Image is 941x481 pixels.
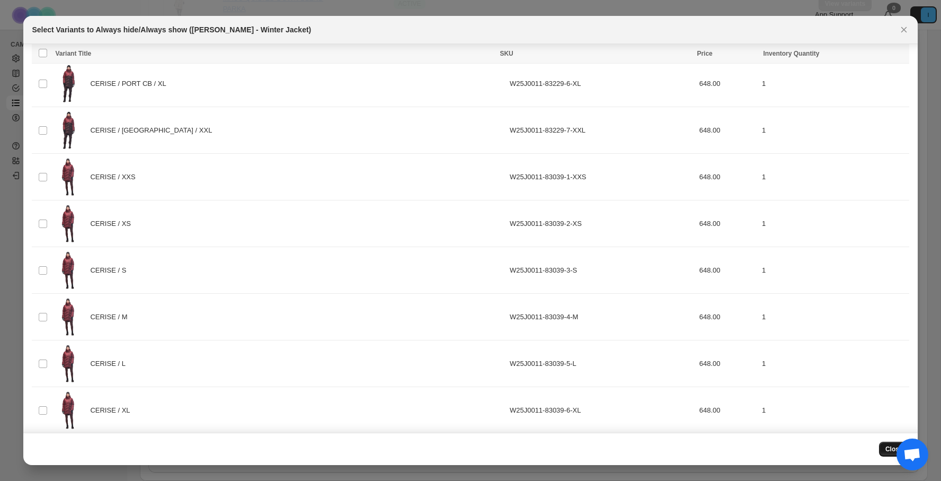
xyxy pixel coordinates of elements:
td: 1 [759,340,909,387]
td: 648.00 [696,200,759,247]
div: Ouvrir le chat [896,439,928,470]
span: Variant Title [55,50,91,57]
td: W25J0011-83229-6-XL [507,60,696,107]
td: W25J0011-83229-7-XXL [507,107,696,154]
td: 1 [759,387,909,434]
span: CERISE / M [90,312,133,322]
img: W25J0011_83229_A_-1085_489c9e33-6441-4c94-a9f2-7b752328d539.jpg [55,64,82,103]
td: W25J0011-83039-6-XL [507,387,696,434]
img: W25J0011_83039_A_-0910.jpg [55,344,82,383]
img: W25J0011_83039_A_-0910.jpg [55,297,82,337]
span: Close [885,445,903,453]
img: W25J0011_83039_A_-0910.jpg [55,250,82,290]
span: CERISE / XXS [90,172,141,182]
span: Inventory Quantity [763,50,819,57]
span: CERISE / [GEOGRAPHIC_DATA] / XXL [90,125,217,136]
td: 648.00 [696,387,759,434]
td: W25J0011-83039-4-M [507,294,696,340]
td: W25J0011-83039-3-S [507,247,696,294]
td: W25J0011-83039-5-L [507,340,696,387]
span: CERISE / L [90,358,131,369]
button: Close [896,22,911,37]
span: CERISE / S [90,265,132,276]
td: 648.00 [696,340,759,387]
span: CERISE / PORT CB / XL [90,78,172,89]
span: Price [697,50,712,57]
td: 648.00 [696,60,759,107]
td: 1 [759,294,909,340]
td: W25J0011-83039-1-XXS [507,154,696,200]
span: SKU [500,50,513,57]
td: 1 [759,247,909,294]
img: W25J0011_83039_A_-0910.jpg [55,204,82,243]
td: 648.00 [696,154,759,200]
td: 1 [759,154,909,200]
td: 648.00 [696,247,759,294]
img: W25J0011_83229_A_-1085_489c9e33-6441-4c94-a9f2-7b752328d539.jpg [55,110,82,150]
h2: Select Variants to Always hide/Always show ([PERSON_NAME] - Winter Jacket) [32,24,311,35]
button: Close [879,442,909,457]
img: W25J0011_83039_A_-0910.jpg [55,390,82,430]
span: CERISE / XS [90,218,136,229]
td: 648.00 [696,107,759,154]
td: W25J0011-83039-2-XS [507,200,696,247]
span: CERISE / XL [90,405,136,416]
td: 648.00 [696,294,759,340]
img: W25J0011_83039_A_-0910.jpg [55,157,82,197]
td: 1 [759,200,909,247]
td: 1 [759,107,909,154]
td: 1 [759,60,909,107]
